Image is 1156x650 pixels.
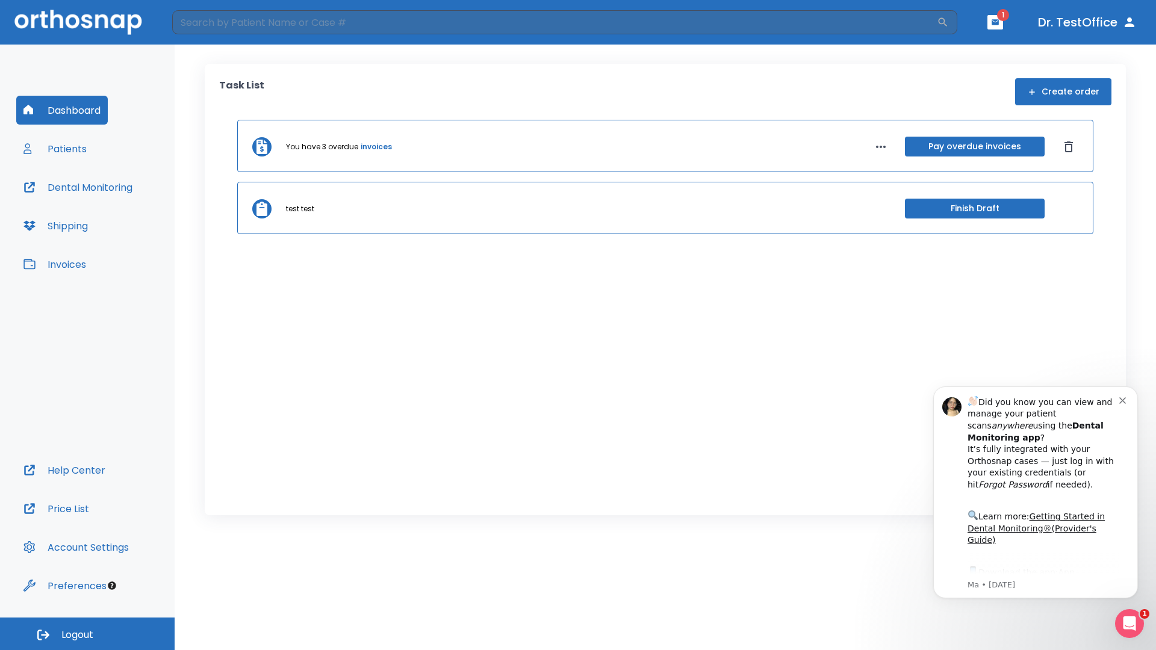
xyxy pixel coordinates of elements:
[52,196,204,258] div: Download the app: | ​ Let us know if you need help getting started!
[1059,137,1078,156] button: Dismiss
[1140,609,1149,619] span: 1
[997,9,1009,21] span: 1
[16,211,95,240] button: Shipping
[52,211,204,222] p: Message from Ma, sent 3w ago
[286,141,358,152] p: You have 3 overdue
[16,571,114,600] button: Preferences
[219,78,264,105] p: Task List
[16,96,108,125] button: Dashboard
[1115,609,1144,638] iframe: Intercom live chat
[361,141,392,152] a: invoices
[107,580,117,591] div: Tooltip anchor
[61,628,93,642] span: Logout
[14,10,142,34] img: Orthosnap
[1033,11,1142,33] button: Dr. TestOffice
[204,26,214,36] button: Dismiss notification
[286,203,314,214] p: test test
[915,368,1156,617] iframe: Intercom notifications message
[16,173,140,202] button: Dental Monitoring
[172,10,937,34] input: Search by Patient Name or Case #
[905,137,1045,156] button: Pay overdue invoices
[16,134,94,163] button: Patients
[1015,78,1111,105] button: Create order
[16,250,93,279] button: Invoices
[16,494,96,523] button: Price List
[16,456,113,484] button: Help Center
[52,199,160,221] a: App Store
[16,533,136,562] button: Account Settings
[905,199,1045,218] button: Finish Draft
